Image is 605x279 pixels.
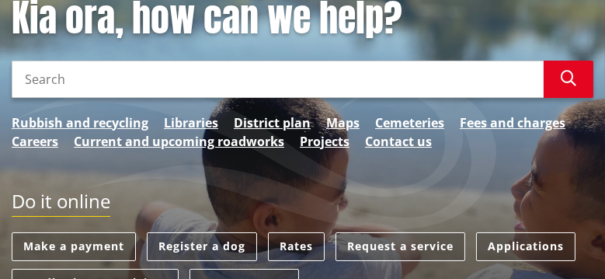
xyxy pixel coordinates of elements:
a: Libraries [164,113,218,132]
a: District plan [234,113,311,132]
a: Cemeteries [375,113,444,132]
a: Current and upcoming roadworks [74,132,284,151]
a: Register a dog [147,232,257,261]
h2: Do it online [12,190,110,218]
a: Careers [12,132,58,151]
a: Rubbish and recycling [12,113,148,132]
a: Make a payment [12,232,136,261]
a: Applications [476,232,575,261]
a: Request a service [336,232,465,261]
a: Projects [300,132,349,151]
a: Rates [268,232,325,261]
a: Maps [326,113,360,132]
iframe: Messenger Launcher [534,214,589,270]
a: Fees and charges [460,113,565,132]
input: Search input [12,61,544,98]
a: Contact us [365,132,432,151]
